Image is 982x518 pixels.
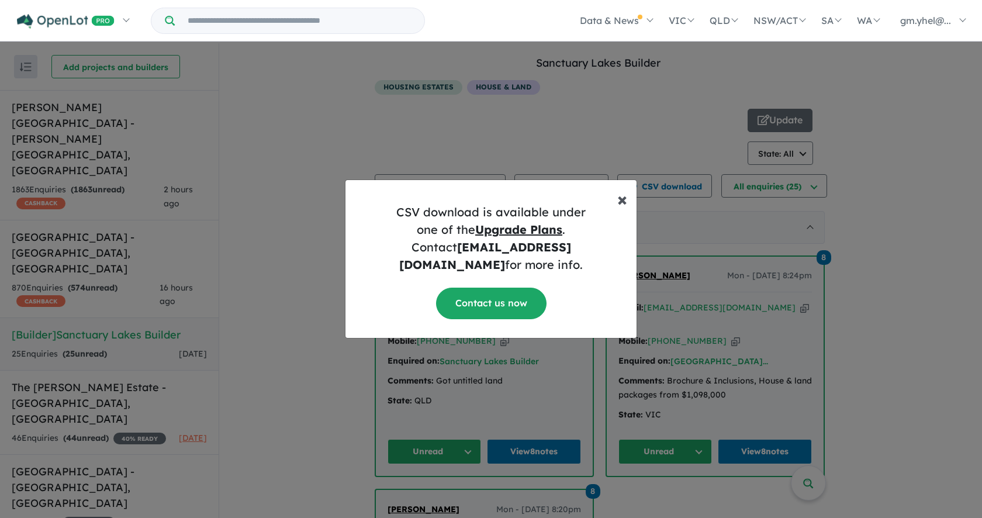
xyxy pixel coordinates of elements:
[900,15,951,26] span: gm.yhel@...
[436,288,547,319] a: Contact us now
[355,203,627,274] h5: CSV download is available under one of the . Contact for more info.
[399,240,571,272] strong: [EMAIL_ADDRESS][DOMAIN_NAME]
[617,187,627,210] span: ×
[475,222,562,237] u: Upgrade Plans
[17,14,115,29] img: Openlot PRO Logo White
[177,8,422,33] input: Try estate name, suburb, builder or developer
